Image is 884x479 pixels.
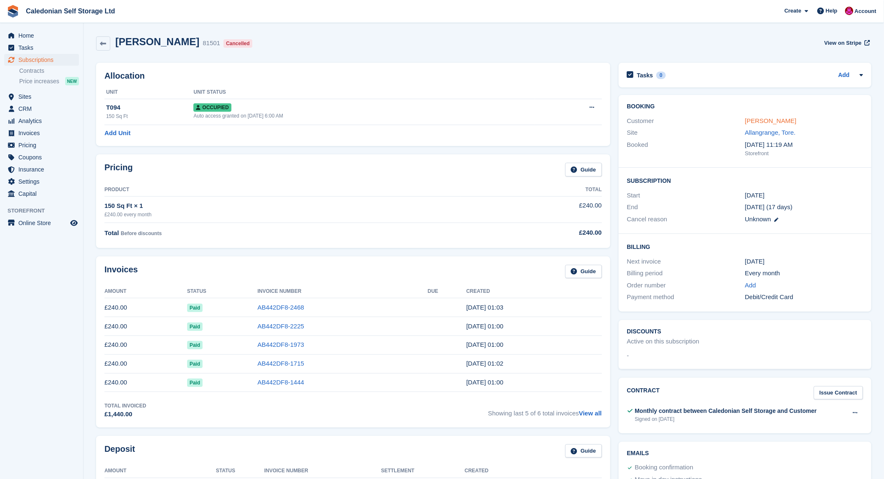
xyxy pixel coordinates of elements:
[565,444,602,458] a: Guide
[627,176,863,184] h2: Subscription
[627,215,745,224] div: Cancel reason
[104,373,187,392] td: £240.00
[461,183,602,197] th: Total
[193,112,535,120] div: Auto access granted on [DATE] 6:00 AM
[845,7,854,15] img: Donald Mathieson
[257,304,304,311] a: AB442DF8-2468
[656,72,666,79] div: 0
[257,360,304,367] a: AB442DF8-1715
[104,285,187,298] th: Amount
[18,151,69,163] span: Coupons
[627,191,745,200] div: Start
[187,304,203,312] span: Paid
[745,281,756,290] a: Add
[18,115,69,127] span: Analytics
[193,86,535,99] th: Unit Status
[627,140,745,158] div: Booked
[466,341,503,348] time: 2025-07-13 00:00:51 UTC
[104,410,146,419] div: £1,440.00
[785,7,801,15] span: Create
[104,464,216,478] th: Amount
[381,464,465,478] th: Settlement
[745,269,863,278] div: Every month
[104,298,187,317] td: £240.00
[104,86,193,99] th: Unit
[745,257,863,266] div: [DATE]
[838,71,850,80] a: Add
[257,323,304,330] a: AB442DF8-2225
[466,304,503,311] time: 2025-09-13 00:03:40 UTC
[627,116,745,126] div: Customer
[466,360,503,367] time: 2025-06-13 00:02:53 UTC
[428,285,466,298] th: Due
[106,113,193,120] div: 150 Sq Ft
[18,127,69,139] span: Invoices
[23,4,118,18] a: Caledonian Self Storage Ltd
[745,129,795,136] a: Allangrange, Tore.
[18,42,69,54] span: Tasks
[104,402,146,410] div: Total Invoiced
[7,5,19,18] img: stora-icon-8386f47178a22dfd0bd8f6a31ec36ba5ce8667c1dd55bd0f319d3a0aa187defe.svg
[18,54,69,66] span: Subscriptions
[187,341,203,349] span: Paid
[4,188,79,200] a: menu
[4,91,79,102] a: menu
[264,464,381,478] th: Invoice Number
[635,415,817,423] div: Signed on [DATE]
[257,379,304,386] a: AB442DF8-1444
[224,39,252,48] div: Cancelled
[19,67,79,75] a: Contracts
[627,328,863,335] h2: Discounts
[257,285,428,298] th: Invoice Number
[104,71,602,81] h2: Allocation
[627,257,745,266] div: Next invoice
[19,77,59,85] span: Price increases
[104,128,130,138] a: Add Unit
[488,402,602,419] span: Showing last 5 of 6 total invoices
[466,323,503,330] time: 2025-08-13 00:00:21 UTC
[637,72,653,79] h2: Tasks
[187,379,203,387] span: Paid
[18,188,69,200] span: Capital
[627,269,745,278] div: Billing period
[4,103,79,115] a: menu
[627,242,863,251] h2: Billing
[745,140,863,150] div: [DATE] 11:19 AM
[565,265,602,279] a: Guide
[821,36,871,50] a: View on Stripe
[466,285,602,298] th: Created
[627,103,863,110] h2: Booking
[18,164,69,175] span: Insurance
[187,360,203,368] span: Paid
[104,211,461,218] div: £240.00 every month
[579,410,602,417] a: View all
[4,54,79,66] a: menu
[104,317,187,336] td: £240.00
[4,176,79,187] a: menu
[824,39,861,47] span: View on Stripe
[461,228,602,238] div: £240.00
[745,117,796,124] a: [PERSON_NAME]
[104,336,187,354] td: £240.00
[18,103,69,115] span: CRM
[18,176,69,187] span: Settings
[627,386,660,400] h2: Contract
[257,341,304,348] a: AB442DF8-1973
[104,265,138,279] h2: Invoices
[115,36,199,47] h2: [PERSON_NAME]
[627,281,745,290] div: Order number
[465,464,558,478] th: Created
[814,386,863,400] a: Issue Contract
[4,127,79,139] a: menu
[4,30,79,41] a: menu
[826,7,838,15] span: Help
[104,444,135,458] h2: Deposit
[104,354,187,373] td: £240.00
[18,217,69,229] span: Online Store
[627,202,745,212] div: End
[855,7,876,15] span: Account
[4,217,79,229] a: menu
[745,215,771,223] span: Unknown
[106,103,193,113] div: T094
[627,450,863,457] h2: Emails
